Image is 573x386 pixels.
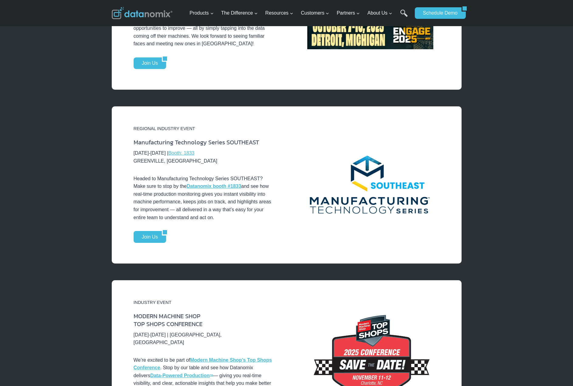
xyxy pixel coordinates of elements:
[134,138,272,146] h6: Manufacturing Technology Series SOUTHEAST
[134,357,272,370] a: Modern Machine Shop’s Top Shops Conference
[134,149,272,165] p: [DATE]-[DATE] | GREENVILLE, [GEOGRAPHIC_DATA]
[367,9,392,17] span: About Us
[337,9,360,17] span: Partners
[187,3,412,23] nav: Primary Navigation
[210,374,213,377] a: TM
[221,9,258,17] span: The Difference
[134,57,162,69] a: Join Us
[265,9,293,17] span: Resources
[168,150,194,156] a: Booth: 1833
[189,9,213,17] span: Products
[415,7,462,19] a: Schedule Demo
[134,331,272,346] p: [DATE]-[DATE] | [GEOGRAPHIC_DATA], [GEOGRAPHIC_DATA]
[301,9,329,17] span: Customers
[134,175,272,222] p: Headed to Manufacturing Technology Series SOUTHEAST? Make sure to stop by the and see how real-ti...
[112,7,172,19] img: Datanomix
[134,312,272,328] h6: MODERN MACHINE SHOP TOP SHOPS CONFERENCE
[134,231,162,243] a: Join Us
[400,9,408,23] a: Search
[150,373,210,378] a: Data-Powered Production
[187,184,241,189] a: Datanomix booth #1833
